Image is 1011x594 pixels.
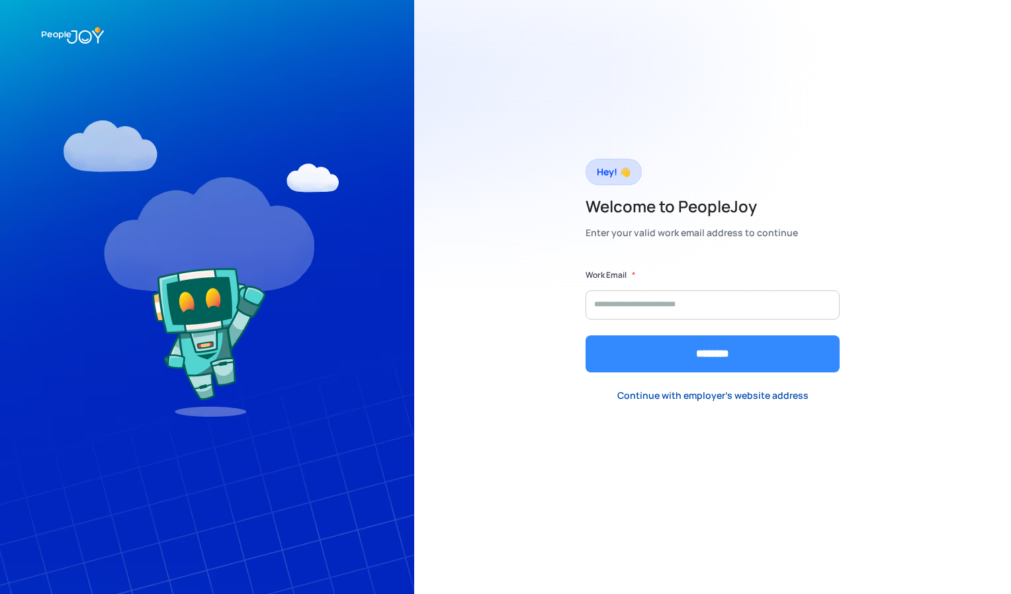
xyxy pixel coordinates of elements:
[617,389,809,402] div: Continue with employer's website address
[597,163,631,181] div: Hey! 👋
[607,382,819,409] a: Continue with employer's website address
[586,269,627,282] label: Work Email
[586,269,840,372] form: Form
[586,196,798,217] h2: Welcome to PeopleJoy
[586,224,798,242] div: Enter your valid work email address to continue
